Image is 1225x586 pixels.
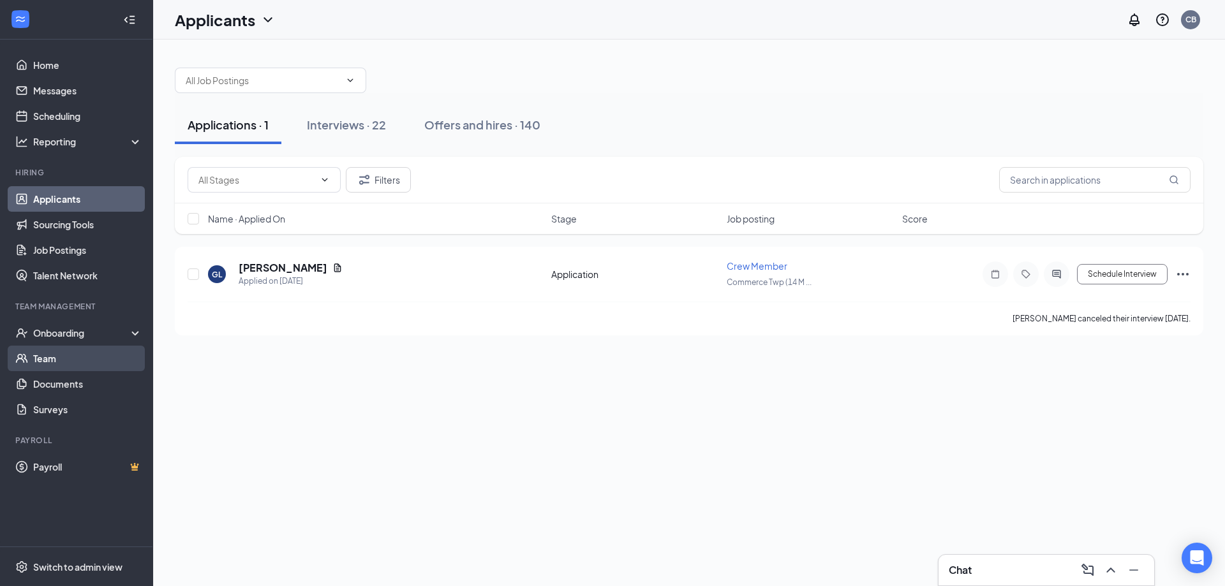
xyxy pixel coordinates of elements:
svg: Collapse [123,13,136,26]
a: Messages [33,78,142,103]
span: Job posting [727,212,775,225]
svg: Notifications [1127,12,1142,27]
div: Offers and hires · 140 [424,117,540,133]
a: Job Postings [33,237,142,263]
a: Talent Network [33,263,142,288]
span: Crew Member [727,260,787,272]
div: Applied on [DATE] [239,275,343,288]
a: PayrollCrown [33,454,142,480]
div: Applications · 1 [188,117,269,133]
svg: Analysis [15,135,28,148]
h3: Chat [949,563,972,577]
svg: MagnifyingGlass [1169,175,1179,185]
h5: [PERSON_NAME] [239,261,327,275]
button: ComposeMessage [1078,560,1098,580]
div: GL [212,269,222,280]
input: All Job Postings [186,73,340,87]
div: Application [551,268,719,281]
button: ChevronUp [1101,560,1121,580]
input: All Stages [198,173,315,187]
span: Stage [551,212,577,225]
div: Open Intercom Messenger [1182,543,1212,573]
svg: ChevronDown [260,12,276,27]
a: Documents [33,371,142,397]
svg: Ellipses [1175,267,1191,282]
div: CB [1185,14,1196,25]
div: Reporting [33,135,143,148]
svg: Tag [1018,269,1034,279]
a: Home [33,52,142,78]
svg: ChevronUp [1103,562,1118,578]
div: Payroll [15,435,140,446]
div: Team Management [15,301,140,312]
svg: Document [332,263,343,273]
a: Scheduling [33,103,142,129]
svg: WorkstreamLogo [14,13,27,26]
svg: QuestionInfo [1155,12,1170,27]
div: Hiring [15,167,140,178]
a: Surveys [33,397,142,422]
svg: Note [988,269,1003,279]
input: Search in applications [999,167,1191,193]
div: [PERSON_NAME] canceled their interview [DATE]. [1013,312,1191,325]
svg: Settings [15,560,28,573]
button: Minimize [1124,560,1144,580]
h1: Applicants [175,9,255,31]
div: Switch to admin view [33,560,122,573]
a: Team [33,346,142,371]
a: Applicants [33,186,142,212]
span: Commerce Twp (14 M ... [727,277,812,287]
svg: ChevronDown [320,175,330,185]
button: Schedule Interview [1077,264,1168,284]
svg: ActiveChat [1049,269,1064,279]
div: Interviews · 22 [307,117,386,133]
svg: ChevronDown [345,75,355,85]
a: Sourcing Tools [33,212,142,237]
svg: Filter [357,172,372,187]
svg: UserCheck [15,326,28,339]
svg: Minimize [1126,562,1141,578]
span: Name · Applied On [208,212,285,225]
span: Score [902,212,928,225]
button: Filter Filters [346,167,411,193]
div: Onboarding [33,326,131,339]
svg: ComposeMessage [1080,562,1095,578]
